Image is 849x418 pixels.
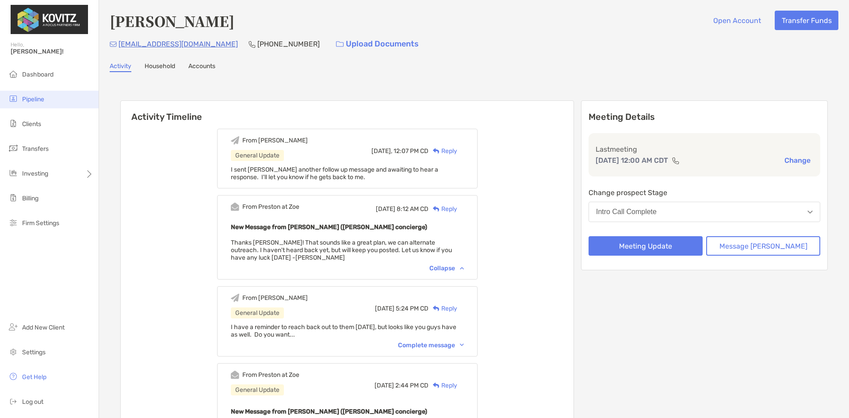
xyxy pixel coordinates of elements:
[428,204,457,214] div: Reply
[336,41,344,47] img: button icon
[589,187,820,198] p: Change prospect Stage
[121,101,574,122] h6: Activity Timeline
[110,11,234,31] h4: [PERSON_NAME]
[8,396,19,406] img: logout icon
[375,382,394,389] span: [DATE]
[8,371,19,382] img: get-help icon
[775,11,838,30] button: Transfer Funds
[428,304,457,313] div: Reply
[8,69,19,79] img: dashboard icon
[231,203,239,211] img: Event icon
[231,166,438,181] span: I sent [PERSON_NAME] another follow up message and awaiting to hear a response. I'll let you know...
[433,206,440,212] img: Reply icon
[396,305,428,312] span: 5:24 PM CD
[330,35,424,54] a: Upload Documents
[433,306,440,311] img: Reply icon
[231,384,284,395] div: General Update
[242,203,299,211] div: From Preston at Zoe
[249,41,256,48] img: Phone Icon
[375,305,394,312] span: [DATE]
[11,4,88,35] img: Zoe Logo
[22,324,65,331] span: Add New Client
[110,42,117,47] img: Email Icon
[231,408,427,415] b: New Message from [PERSON_NAME] ([PERSON_NAME] concierge)
[433,148,440,154] img: Reply icon
[395,382,428,389] span: 2:44 PM CD
[782,156,813,165] button: Change
[460,267,464,269] img: Chevron icon
[22,120,41,128] span: Clients
[807,211,813,214] img: Open dropdown arrow
[394,147,428,155] span: 12:07 PM CD
[596,144,813,155] p: Last meeting
[589,111,820,123] p: Meeting Details
[22,373,46,381] span: Get Help
[8,192,19,203] img: billing icon
[231,294,239,302] img: Event icon
[460,344,464,346] img: Chevron icon
[22,219,59,227] span: Firm Settings
[429,265,464,272] div: Collapse
[22,71,54,78] span: Dashboard
[376,205,395,213] span: [DATE]
[231,223,427,231] b: New Message from [PERSON_NAME] ([PERSON_NAME] concierge)
[231,136,239,145] img: Event icon
[242,294,308,302] div: From [PERSON_NAME]
[433,383,440,388] img: Reply icon
[8,322,19,332] img: add_new_client icon
[231,323,456,338] span: I have a reminder to reach back out to them [DATE], but looks like you guys have as well. Do you ...
[672,157,680,164] img: communication type
[398,341,464,349] div: Complete message
[119,38,238,50] p: [EMAIL_ADDRESS][DOMAIN_NAME]
[428,146,457,156] div: Reply
[257,38,320,50] p: [PHONE_NUMBER]
[231,371,239,379] img: Event icon
[242,371,299,379] div: From Preston at Zoe
[589,236,703,256] button: Meeting Update
[397,205,428,213] span: 8:12 AM CD
[8,346,19,357] img: settings icon
[188,62,215,72] a: Accounts
[22,170,48,177] span: Investing
[110,62,131,72] a: Activity
[8,217,19,228] img: firm-settings icon
[8,168,19,178] img: investing icon
[8,93,19,104] img: pipeline icon
[242,137,308,144] div: From [PERSON_NAME]
[8,118,19,129] img: clients icon
[22,349,46,356] span: Settings
[231,239,452,261] span: Thanks [PERSON_NAME]! That sounds like a great plan, we can alternate outreach. I haven't heard b...
[231,150,284,161] div: General Update
[22,96,44,103] span: Pipeline
[371,147,392,155] span: [DATE],
[145,62,175,72] a: Household
[589,202,820,222] button: Intro Call Complete
[22,398,43,406] span: Log out
[706,11,768,30] button: Open Account
[596,155,668,166] p: [DATE] 12:00 AM CDT
[11,48,93,55] span: [PERSON_NAME]!
[706,236,820,256] button: Message [PERSON_NAME]
[596,208,657,216] div: Intro Call Complete
[22,145,49,153] span: Transfers
[231,307,284,318] div: General Update
[22,195,38,202] span: Billing
[428,381,457,390] div: Reply
[8,143,19,153] img: transfers icon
